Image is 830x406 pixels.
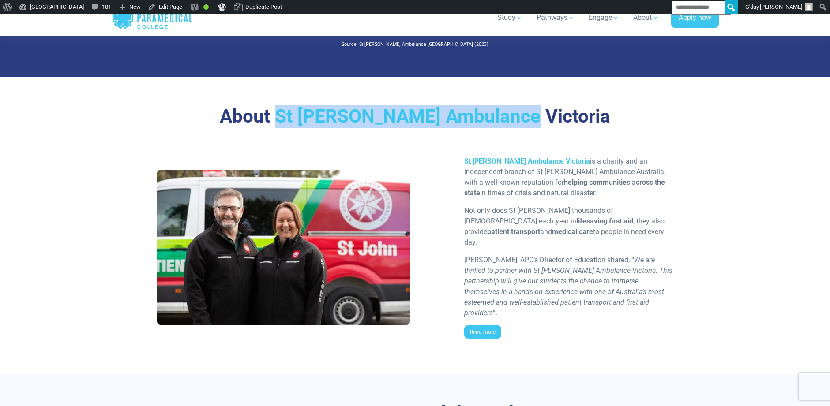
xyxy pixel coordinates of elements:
[552,227,593,236] strong: medical care
[464,178,665,197] strong: helping communities across the state
[464,205,673,248] p: Not only does St [PERSON_NAME] thousands of [DEMOGRAPHIC_DATA] each year in , they also provide a...
[464,156,673,198] p: is a charity and an independent branch of St [PERSON_NAME] Ambulance Australia, with a well-known...
[576,217,633,225] strong: lifesaving first aid
[464,256,672,317] em: We are thrilled to partner with St [PERSON_NAME] Ambulance Victoria. This partnership will give o...
[157,105,673,128] h3: About St [PERSON_NAME] Ambulance Victoria
[492,5,528,30] a: Study
[464,157,590,165] a: St [PERSON_NAME] Ambulance Victoria
[464,255,673,318] p: [PERSON_NAME], APC’s Director of Education shared, “ ”.
[112,4,193,32] a: Australian Paramedical College
[531,5,580,30] a: Pathways
[203,4,209,10] div: Good
[671,8,719,28] a: Apply now
[464,325,501,339] a: Read more
[760,4,802,10] span: [PERSON_NAME]
[342,41,488,47] span: Source: St [PERSON_NAME] Ambulance [GEOGRAPHIC_DATA] (2023)
[583,5,624,30] a: Engage
[628,5,664,30] a: About
[487,227,540,236] strong: patient transport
